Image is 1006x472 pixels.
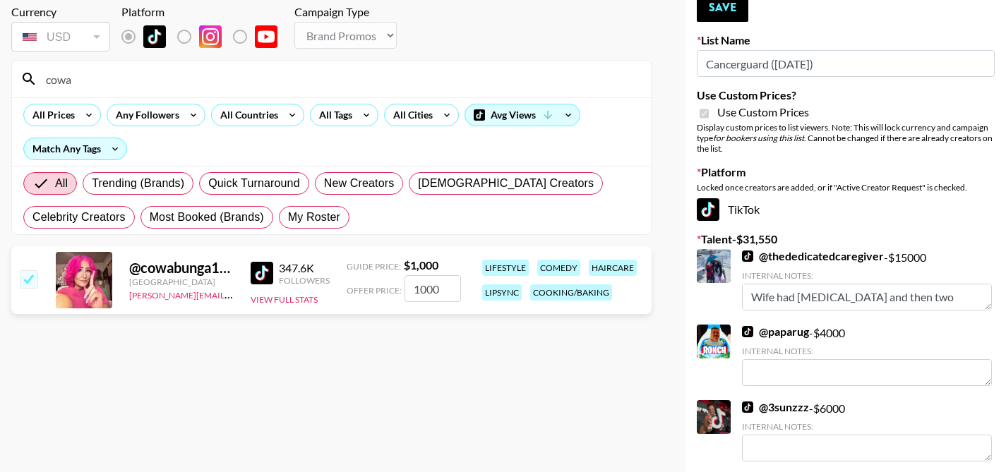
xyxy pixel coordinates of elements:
span: Trending (Brands) [92,175,184,192]
img: YouTube [255,25,277,48]
div: comedy [537,260,580,276]
em: for bookers using this list [713,133,804,143]
img: TikTok [251,262,273,284]
img: Instagram [199,25,222,48]
strong: $ 1,000 [404,258,438,272]
div: Avg Views [465,104,580,126]
div: USD [14,25,107,49]
div: Campaign Type [294,5,397,19]
span: Celebrity Creators [32,209,126,226]
div: Locked once creators are added, or if "Active Creator Request" is checked. [697,182,995,193]
div: All Countries [212,104,281,126]
img: TikTok [143,25,166,48]
img: TikTok [742,401,753,413]
div: All Tags [311,104,355,126]
div: All Prices [24,104,78,126]
div: [GEOGRAPHIC_DATA] [129,277,234,287]
input: 1,000 [405,275,461,302]
input: Search by User Name [37,68,642,90]
a: [PERSON_NAME][EMAIL_ADDRESS][DOMAIN_NAME] [129,287,338,301]
a: @3sunzzz [742,400,809,414]
div: Currency is locked to USD [11,19,110,54]
div: Internal Notes: [742,421,992,432]
div: Display custom prices to list viewers. Note: This will lock currency and campaign type . Cannot b... [697,122,995,154]
div: Any Followers [107,104,182,126]
div: Currency [11,5,110,19]
label: Platform [697,165,995,179]
img: TikTok [742,326,753,337]
span: Most Booked (Brands) [150,209,264,226]
div: - $ 6000 [742,400,992,461]
button: View Full Stats [251,294,318,305]
span: New Creators [324,175,395,192]
div: List locked to TikTok. [121,22,289,52]
div: - $ 15000 [742,249,992,310]
a: @thededicatedcaregiver [742,249,884,263]
img: TikTok [742,250,753,262]
a: @paparug [742,325,809,339]
span: All [55,175,68,192]
div: Internal Notes: [742,270,992,281]
div: Followers [279,275,330,286]
div: - $ 4000 [742,325,992,386]
div: Internal Notes: [742,346,992,356]
label: Talent - $ 31,550 [697,232,995,246]
div: TikTok [697,198,995,221]
div: haircare [589,260,637,276]
div: Match Any Tags [24,138,126,159]
label: Use Custom Prices? [697,88,995,102]
div: 347.6K [279,261,330,275]
textarea: Wife had [MEDICAL_DATA] and then two strokes [742,284,992,310]
span: Guide Price: [347,261,401,272]
span: Offer Price: [347,285,402,296]
label: List Name [697,33,995,47]
span: My Roster [288,209,340,226]
img: TikTok [697,198,719,221]
div: All Cities [385,104,436,126]
div: lipsync [482,284,522,301]
span: Quick Turnaround [208,175,300,192]
div: lifestyle [482,260,529,276]
div: Platform [121,5,289,19]
div: cooking/baking [530,284,612,301]
div: @ cowabunga1966_ [129,259,234,277]
span: [DEMOGRAPHIC_DATA] Creators [418,175,594,192]
span: Use Custom Prices [717,105,809,119]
